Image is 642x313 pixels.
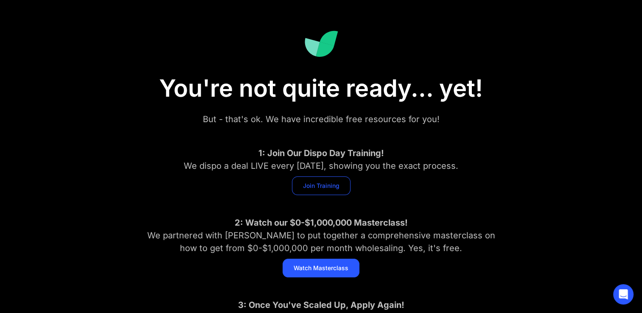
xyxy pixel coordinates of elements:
[292,176,350,195] a: Join Training
[258,148,384,158] strong: 1: Join Our Dispo Day Training!
[304,31,338,57] img: Investorlift Dashboard
[109,74,533,103] h1: You're not quite ready... yet!
[139,147,504,172] div: We dispo a deal LIVE every [DATE], showing you the exact process.
[139,216,504,254] div: We partnered with [PERSON_NAME] to put together a comprehensive masterclass on how to get from $0...
[283,259,359,277] a: Watch Masterclass
[139,113,504,126] div: But - that's ok. We have incredible free resources for you!
[235,218,408,228] strong: 2: Watch our $0-$1,000,000 Masterclass!
[238,300,404,310] strong: 3: Once You've Scaled Up, Apply Again!
[613,284,634,305] div: Open Intercom Messenger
